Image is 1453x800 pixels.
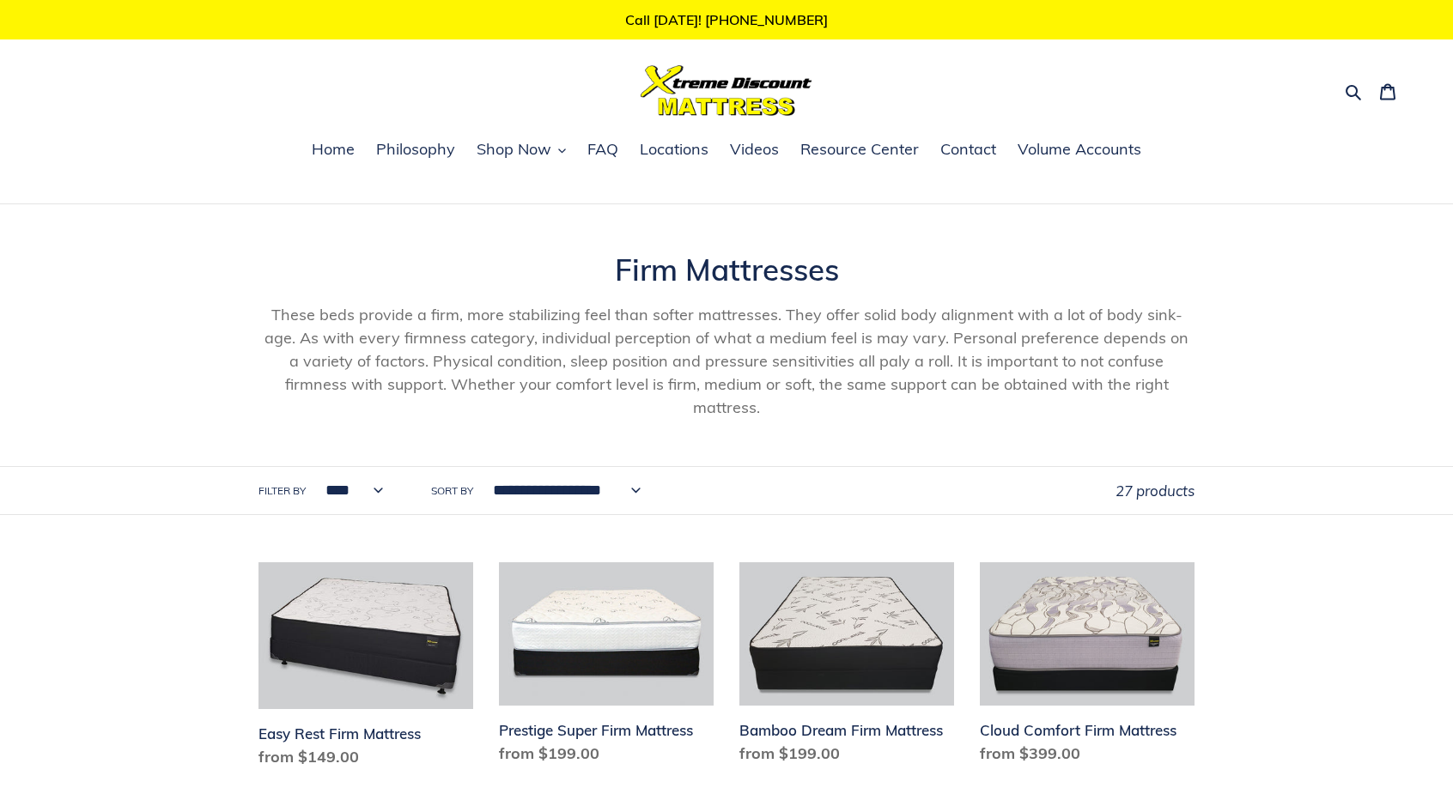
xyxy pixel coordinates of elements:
[376,139,455,160] span: Philosophy
[980,562,1195,772] a: Cloud Comfort Firm Mattress
[730,139,779,160] span: Videos
[1116,482,1195,500] span: 27 products
[258,562,473,775] a: Easy Rest Firm Mattress
[932,137,1005,163] a: Contact
[739,562,954,772] a: Bamboo Dream Firm Mattress
[499,562,714,772] a: Prestige Super Firm Mattress
[792,137,927,163] a: Resource Center
[368,137,464,163] a: Philosophy
[1009,137,1150,163] a: Volume Accounts
[631,137,717,163] a: Locations
[303,137,363,163] a: Home
[800,139,919,160] span: Resource Center
[641,65,812,116] img: Xtreme Discount Mattress
[468,137,575,163] button: Shop Now
[721,137,787,163] a: Videos
[615,251,839,288] span: Firm Mattresses
[431,483,473,499] label: Sort by
[312,139,355,160] span: Home
[587,139,618,160] span: FAQ
[640,139,708,160] span: Locations
[258,483,306,499] label: Filter by
[579,137,627,163] a: FAQ
[940,139,996,160] span: Contact
[264,305,1189,417] span: These beds provide a firm, more stabilizing feel than softer mattresses. They offer solid body al...
[477,139,551,160] span: Shop Now
[1018,139,1141,160] span: Volume Accounts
